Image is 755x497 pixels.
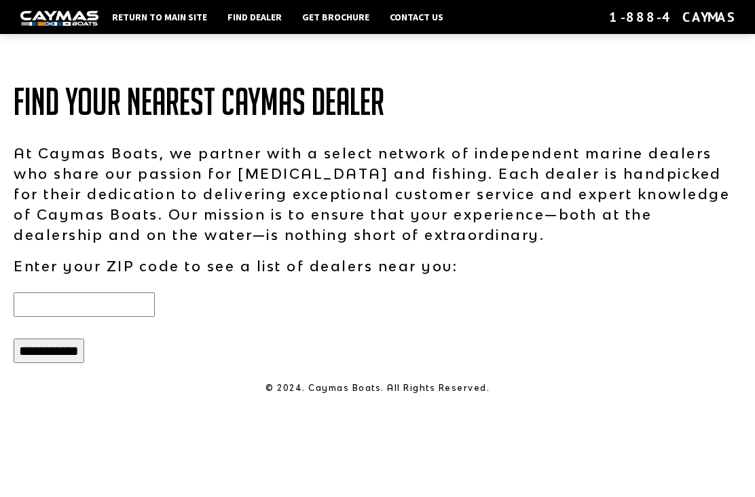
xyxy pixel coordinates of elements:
[221,8,289,26] a: Find Dealer
[14,256,741,276] p: Enter your ZIP code to see a list of dealers near you:
[14,82,741,122] h1: Find Your Nearest Caymas Dealer
[609,8,735,26] div: 1-888-4CAYMAS
[105,8,214,26] a: Return to main site
[20,11,98,25] img: white-logo-c9c8dbefe5ff5ceceb0f0178aa75bf4bb51f6bca0971e226c86eb53dfe498488.png
[14,382,741,394] p: © 2024. Caymas Boats. All Rights Reserved.
[295,8,376,26] a: Get Brochure
[14,143,741,245] p: At Caymas Boats, we partner with a select network of independent marine dealers who share our pas...
[383,8,450,26] a: Contact Us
